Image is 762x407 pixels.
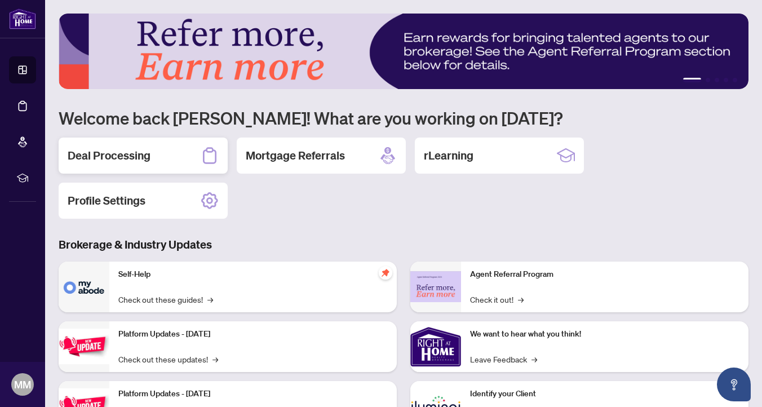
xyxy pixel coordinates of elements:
p: Self-Help [118,268,388,281]
button: 2 [706,78,710,82]
p: We want to hear what you think! [470,328,739,340]
a: Check out these updates!→ [118,353,218,365]
h2: Deal Processing [68,148,150,163]
img: Self-Help [59,262,109,312]
button: 1 [683,78,701,82]
button: Open asap [717,368,751,401]
p: Identify your Client [470,388,739,400]
h3: Brokerage & Industry Updates [59,237,748,253]
button: 4 [724,78,728,82]
button: 5 [733,78,737,82]
span: MM [14,377,31,392]
img: logo [9,8,36,29]
p: Platform Updates - [DATE] [118,388,388,400]
img: Platform Updates - July 21, 2025 [59,329,109,364]
img: We want to hear what you think! [410,321,461,372]
h1: Welcome back [PERSON_NAME]! What are you working on [DATE]? [59,107,748,129]
h2: Mortgage Referrals [246,148,345,163]
p: Agent Referral Program [470,268,739,281]
img: Agent Referral Program [410,271,461,302]
span: pushpin [379,266,392,280]
h2: Profile Settings [68,193,145,209]
img: Slide 0 [59,14,748,89]
h2: rLearning [424,148,473,163]
a: Leave Feedback→ [470,353,537,365]
p: Platform Updates - [DATE] [118,328,388,340]
span: → [212,353,218,365]
span: → [518,293,524,306]
span: → [207,293,213,306]
a: Check out these guides!→ [118,293,213,306]
span: → [531,353,537,365]
a: Check it out!→ [470,293,524,306]
button: 3 [715,78,719,82]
